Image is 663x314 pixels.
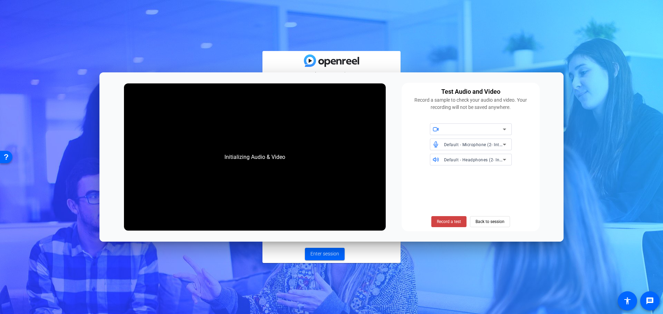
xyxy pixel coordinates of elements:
span: Default - Microphone (2- Intel® Smart Sound Technology for MIPI SoundWire® Audio) [444,142,616,147]
span: Back to session [475,215,505,228]
img: blue-gradient.svg [304,54,359,67]
span: Default - Headphones (2- Intel® Smart Sound Technology for MIPI SoundWire® Audio) [444,157,618,162]
div: Record a sample to check your audio and video. Your recording will not be saved anywhere. [406,97,536,111]
mat-icon: message [646,297,654,305]
div: Test Audio and Video [441,87,500,97]
span: Enter session [310,250,339,257]
div: Initializing Audio & Video [218,146,292,168]
button: Record a test [431,216,467,227]
mat-card-subtitle: Select your settings [262,70,401,78]
button: Back to session [470,216,510,227]
span: Record a test [437,219,461,225]
mat-icon: accessibility [623,297,632,305]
